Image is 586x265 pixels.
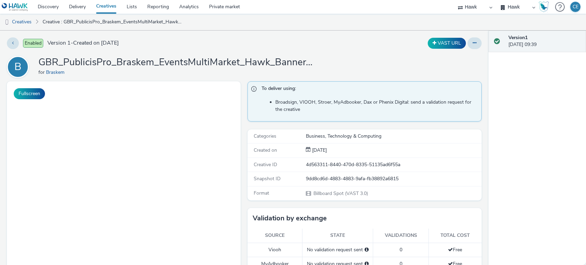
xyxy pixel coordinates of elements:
a: Braskem [46,69,67,76]
span: Snapshot ID [254,175,280,182]
span: To deliver using: [262,85,474,94]
img: undefined Logo [2,3,28,11]
span: [DATE] [311,147,327,153]
div: No validation request sent [306,246,369,253]
th: Total cost [429,229,482,243]
a: B [7,64,32,70]
h1: GBR_PublicisPro_Braskem_EventsMultiMarket_Hawk_Banner_Static_1080x1920_10"_SustainableBrand_US_Up... [38,56,313,69]
span: Format [254,190,269,196]
img: Hawk Academy [539,1,549,12]
div: 4d563311-8440-470d-8335-51135ad6f55a [306,161,481,168]
div: [DATE] 09:39 [508,34,581,48]
th: State [302,229,373,243]
span: Billboard Spot (VAST 3.0) [313,190,368,197]
button: VAST URL [428,38,466,49]
div: Creation 01 October 2025, 09:39 [311,147,327,154]
span: Categories [254,133,276,139]
div: B [14,57,21,77]
strong: Version 1 [508,34,528,41]
button: Fullscreen [14,88,45,99]
th: Validations [373,229,429,243]
span: Free [448,246,462,253]
a: Hawk Academy [539,1,552,12]
div: Business, Technology & Computing [306,133,481,140]
div: CE [573,2,578,12]
span: Enabled [23,39,43,48]
li: Broadsign, VIOOH, Stroer, MyAdbooker, Dax or Phenix Digital: send a validation request for the cr... [275,99,478,113]
span: for [38,69,46,76]
span: 0 [400,246,402,253]
td: Viooh [248,243,302,257]
span: Creative ID [254,161,277,168]
span: Created on [254,147,277,153]
div: 9dd8cd6d-4883-4883-9afa-fb38892a6815 [306,175,481,182]
span: Version 1 - Created on [DATE] [47,39,119,47]
a: Creative : GBR_PublicisPro_Braskem_EventsMultiMarket_Hawk_Banner_Static_1080x1920_10"_Sustainable... [39,14,186,30]
img: dooh [3,19,10,26]
div: Duplicate the creative as a VAST URL [426,38,468,49]
th: Source [248,229,302,243]
div: Please select a deal below and click on Send to send a validation request to Viooh. [365,246,369,253]
h3: Validation by exchange [253,213,327,223]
